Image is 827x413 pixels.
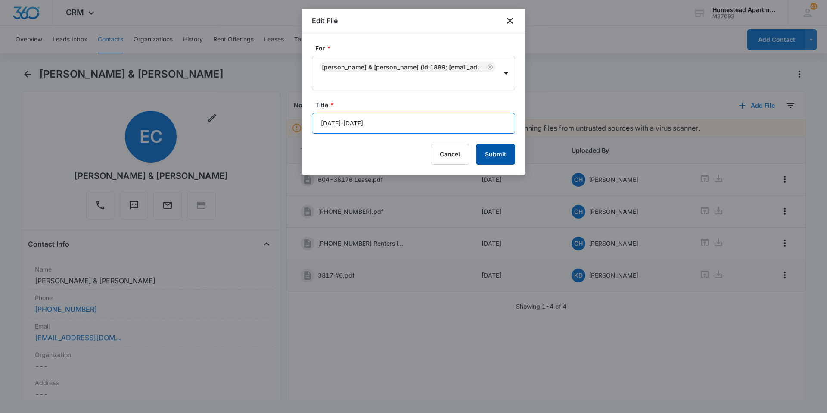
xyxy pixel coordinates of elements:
[312,113,515,134] input: Title
[485,64,493,70] div: Remove Elizabeth Cramer & Alyssa Sopenasky (ID:1889; lizcramer24@gmail.com; 9704057374)
[431,144,469,165] button: Cancel
[322,63,485,71] div: [PERSON_NAME] & [PERSON_NAME] (ID:1889; [EMAIL_ADDRESS][DOMAIN_NAME]; 9704057374)
[315,44,519,53] label: For
[312,16,338,26] h1: Edit File
[315,100,519,110] label: Title
[505,16,515,26] button: close
[476,144,515,165] button: Submit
